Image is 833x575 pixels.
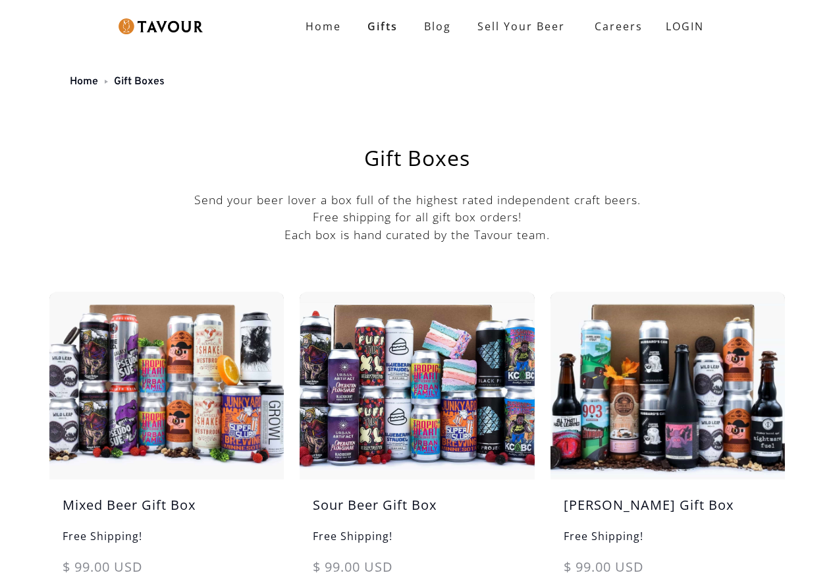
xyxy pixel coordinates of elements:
[292,13,354,40] a: Home
[551,495,785,528] h5: [PERSON_NAME] Gift Box
[300,495,534,528] h5: Sour Beer Gift Box
[551,528,785,557] h6: Free Shipping!
[306,19,341,34] strong: Home
[595,13,643,40] strong: Careers
[300,528,534,557] h6: Free Shipping!
[653,13,717,40] a: LOGIN
[464,13,578,40] a: Sell Your Beer
[49,495,284,528] h5: Mixed Beer Gift Box
[578,8,653,45] a: Careers
[49,191,785,243] p: Send your beer lover a box full of the highest rated independent craft beers. Free shipping for a...
[411,13,464,40] a: Blog
[114,75,165,88] a: Gift Boxes
[82,148,752,169] h1: Gift Boxes
[70,75,98,88] a: Home
[354,13,411,40] a: Gifts
[49,528,284,557] h6: Free Shipping!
